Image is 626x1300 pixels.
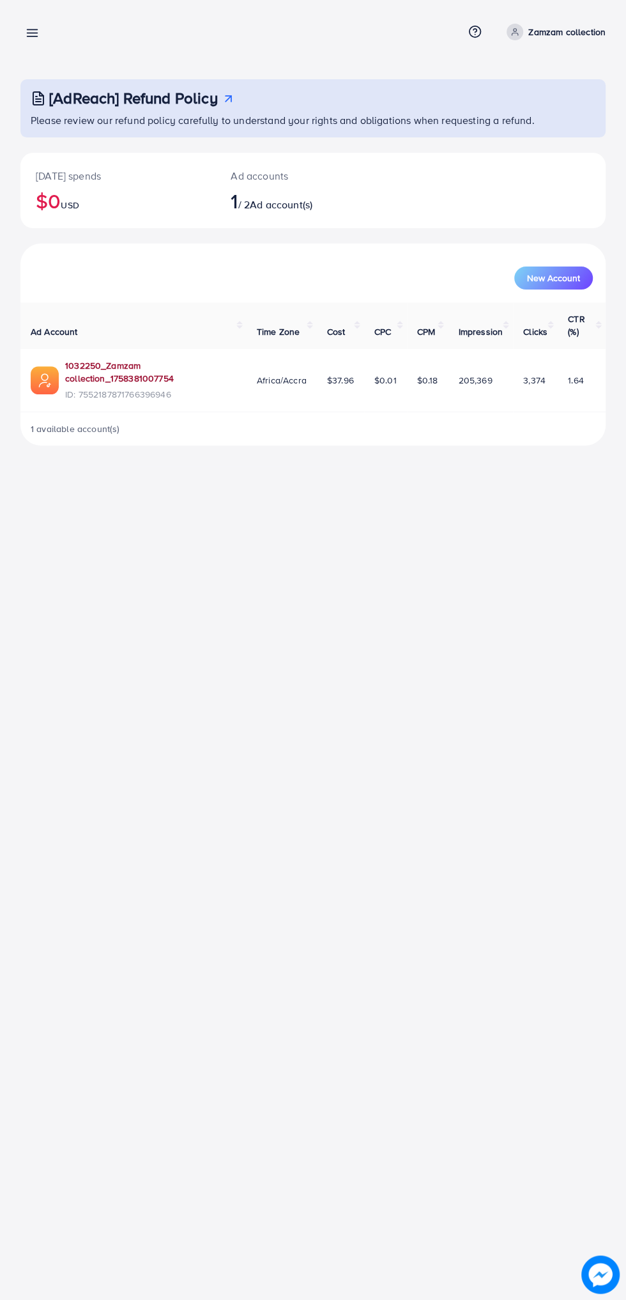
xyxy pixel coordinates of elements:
[31,422,120,435] span: 1 available account(s)
[257,325,300,338] span: Time Zone
[36,168,200,183] p: [DATE] spends
[257,374,307,387] span: Africa/Accra
[527,274,580,282] span: New Account
[417,325,435,338] span: CPM
[568,313,584,338] span: CTR (%)
[523,325,547,338] span: Clicks
[231,186,238,215] span: 1
[501,24,606,40] a: Zamzam collection
[374,374,397,387] span: $0.01
[49,89,218,107] h3: [AdReach] Refund Policy
[528,24,606,40] p: Zamzam collection
[231,168,346,183] p: Ad accounts
[458,374,492,387] span: 205,369
[417,374,438,387] span: $0.18
[65,388,236,401] span: ID: 7552187871766396946
[581,1255,620,1294] img: image
[31,112,598,128] p: Please review our refund policy carefully to understand your rights and obligations when requesti...
[31,325,78,338] span: Ad Account
[568,374,584,387] span: 1.64
[250,197,312,212] span: Ad account(s)
[458,325,503,338] span: Impression
[231,189,346,213] h2: / 2
[523,374,546,387] span: 3,374
[514,267,593,290] button: New Account
[61,199,79,212] span: USD
[327,325,346,338] span: Cost
[374,325,391,338] span: CPC
[327,374,354,387] span: $37.96
[31,366,59,394] img: ic-ads-acc.e4c84228.svg
[65,359,236,385] a: 1032250_Zamzam collection_1758381007754
[36,189,200,213] h2: $0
